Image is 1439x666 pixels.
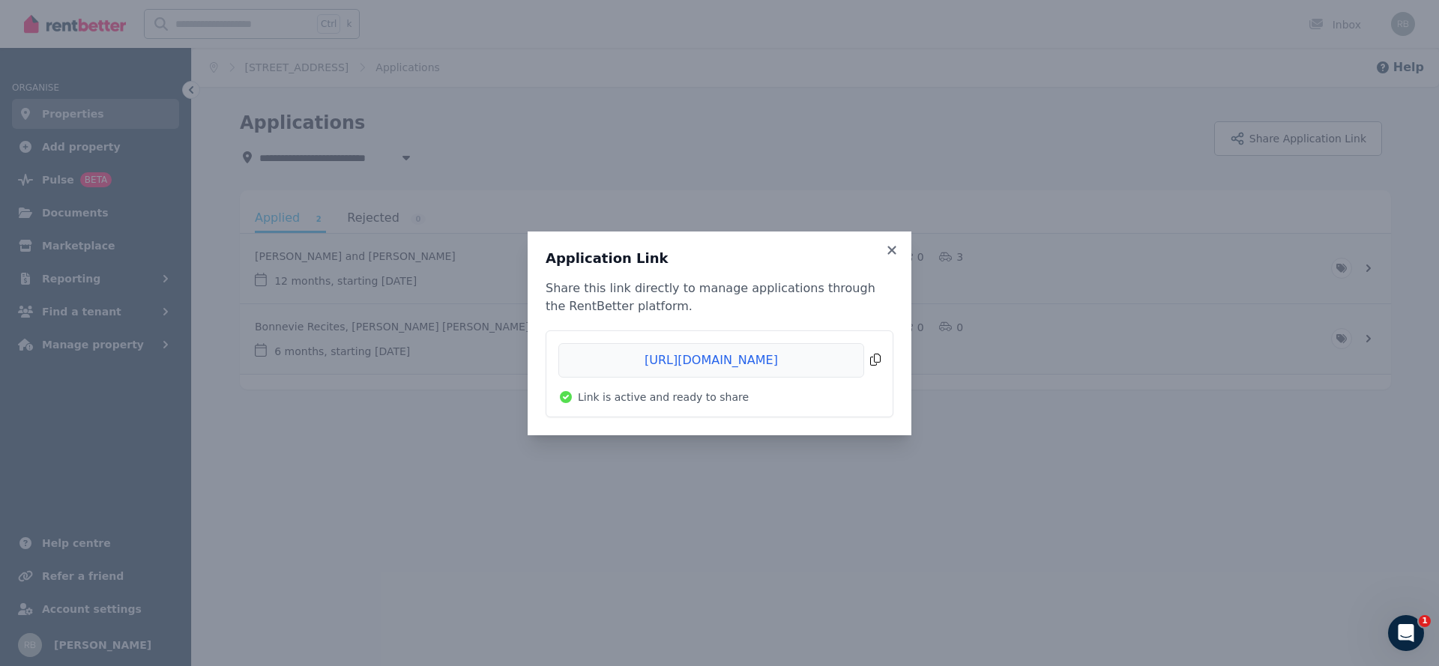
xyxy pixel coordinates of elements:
[546,279,893,315] p: Share this link directly to manage applications through the RentBetter platform.
[1388,615,1424,651] iframe: Intercom live chat
[546,249,893,267] h3: Application Link
[578,390,749,405] span: Link is active and ready to share
[1419,615,1431,627] span: 1
[558,343,881,378] button: [URL][DOMAIN_NAME]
